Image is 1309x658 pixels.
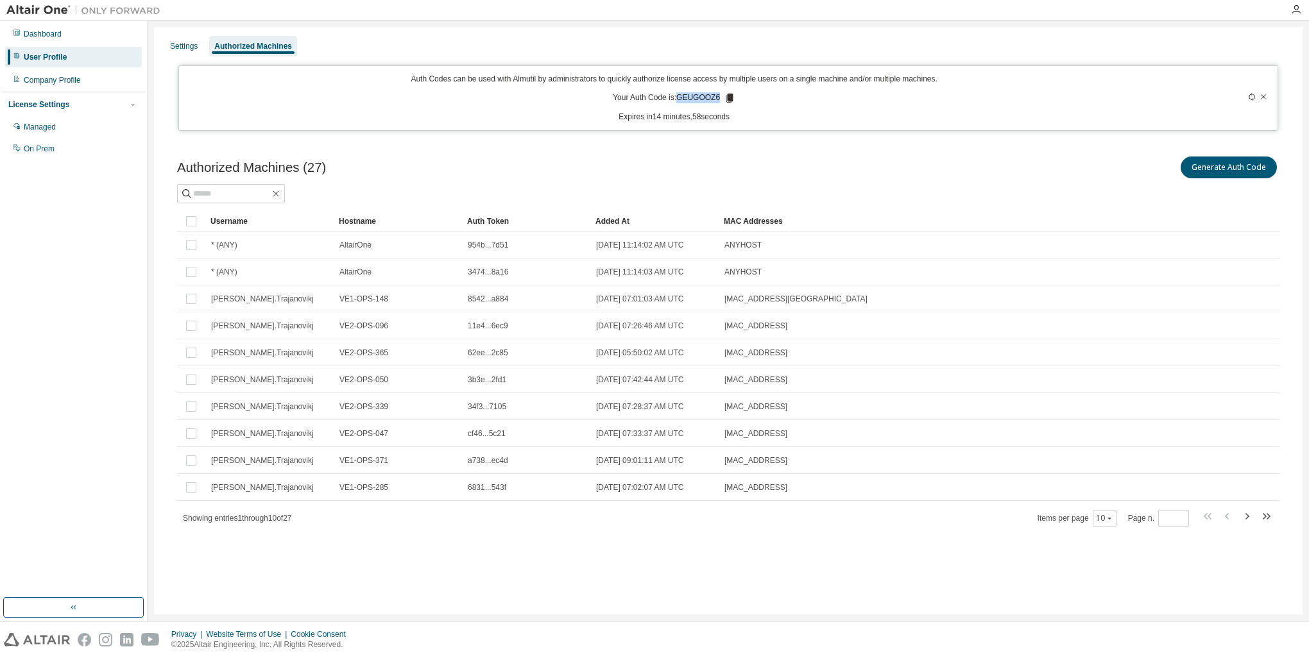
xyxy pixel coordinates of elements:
[339,211,457,232] div: Hostname
[1038,510,1116,527] span: Items per page
[596,267,684,277] span: [DATE] 11:14:03 AM UTC
[211,348,314,358] span: [PERSON_NAME].Trajanovikj
[211,294,314,304] span: [PERSON_NAME].Trajanovikj
[596,455,684,466] span: [DATE] 09:01:11 AM UTC
[24,29,62,39] div: Dashboard
[724,211,1145,232] div: MAC Addresses
[339,267,372,277] span: AltairOne
[468,401,506,412] span: 34f3...7105
[171,639,354,650] p: © 2025 Altair Engineering, Inc. All Rights Reserved.
[724,455,787,466] span: [MAC_ADDRESS]
[339,455,388,466] span: VE1-OPS-371
[724,321,787,331] span: [MAC_ADDRESS]
[170,41,198,51] div: Settings
[6,4,167,17] img: Altair One
[468,375,506,385] span: 3b3e...2fd1
[24,75,81,85] div: Company Profile
[211,375,314,385] span: [PERSON_NAME].Trajanovikj
[468,294,508,304] span: 8542...a884
[214,41,292,51] div: Authorized Machines
[596,348,684,358] span: [DATE] 05:50:02 AM UTC
[211,428,314,439] span: [PERSON_NAME].Trajanovikj
[8,99,69,110] div: License Settings
[339,401,388,412] span: VE2-OPS-339
[99,633,112,646] img: instagram.svg
[1096,513,1113,523] button: 10
[468,348,508,358] span: 62ee...2c85
[468,428,506,439] span: cf46...5c21
[187,74,1161,85] p: Auth Codes can be used with Almutil by administrators to quickly authorize license access by mult...
[24,144,55,154] div: On Prem
[724,240,762,250] span: ANYHOST
[468,321,508,331] span: 11e4...6ec9
[141,633,160,646] img: youtube.svg
[24,52,67,62] div: User Profile
[596,482,684,493] span: [DATE] 07:02:07 AM UTC
[596,240,684,250] span: [DATE] 11:14:02 AM UTC
[596,294,684,304] span: [DATE] 07:01:03 AM UTC
[4,633,70,646] img: altair_logo.svg
[468,455,508,466] span: a738...ec4d
[724,267,762,277] span: ANYHOST
[1128,510,1189,527] span: Page n.
[206,629,291,639] div: Website Terms of Use
[187,112,1161,122] p: Expires in 14 minutes, 58 seconds
[596,428,684,439] span: [DATE] 07:33:37 AM UTC
[596,375,684,385] span: [DATE] 07:42:44 AM UTC
[1181,156,1277,178] button: Generate Auth Code
[211,482,314,493] span: [PERSON_NAME].Trajanovikj
[468,267,508,277] span: 3474...8a16
[724,482,787,493] span: [MAC_ADDRESS]
[339,348,388,358] span: VE2-OPS-365
[211,455,314,466] span: [PERSON_NAME].Trajanovikj
[613,92,735,104] p: Your Auth Code is: GEUGOOZ6
[467,211,585,232] div: Auth Token
[78,633,91,646] img: facebook.svg
[171,629,206,639] div: Privacy
[177,160,326,175] span: Authorized Machines (27)
[211,321,314,331] span: [PERSON_NAME].Trajanovikj
[120,633,133,646] img: linkedin.svg
[291,629,353,639] div: Cookie Consent
[339,375,388,385] span: VE2-OPS-050
[339,240,372,250] span: AltairOne
[468,482,506,493] span: 6831...543f
[24,122,56,132] div: Managed
[595,211,714,232] div: Added At
[210,211,329,232] div: Username
[211,401,314,412] span: [PERSON_NAME].Trajanovikj
[724,401,787,412] span: [MAC_ADDRESS]
[468,240,508,250] span: 954b...7d51
[211,240,237,250] span: * (ANY)
[724,428,787,439] span: [MAC_ADDRESS]
[183,514,292,523] span: Showing entries 1 through 10 of 27
[211,267,237,277] span: * (ANY)
[596,321,684,331] span: [DATE] 07:26:46 AM UTC
[339,294,388,304] span: VE1-OPS-148
[724,375,787,385] span: [MAC_ADDRESS]
[724,294,868,304] span: [MAC_ADDRESS][GEOGRAPHIC_DATA]
[339,321,388,331] span: VE2-OPS-096
[339,428,388,439] span: VE2-OPS-047
[339,482,388,493] span: VE1-OPS-285
[596,401,684,412] span: [DATE] 07:28:37 AM UTC
[724,348,787,358] span: [MAC_ADDRESS]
